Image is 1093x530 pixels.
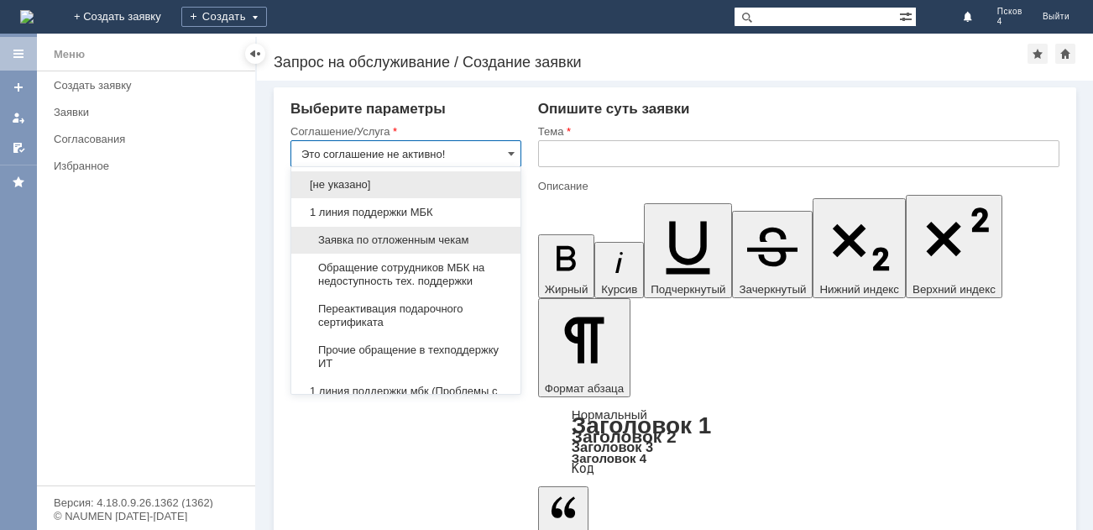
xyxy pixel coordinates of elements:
[819,283,899,296] span: Нижний индекс
[813,198,906,298] button: Нижний индекс
[301,261,510,288] span: Обращение сотрудников МБК на недоступность тех. поддержки
[594,242,644,298] button: Курсив
[47,126,252,152] a: Согласования
[572,439,653,454] a: Заголовок 3
[301,234,510,247] span: Заявка по отложенным чекам
[181,7,267,27] div: Создать
[997,7,1022,17] span: Псков
[54,497,238,508] div: Версия: 4.18.0.9.26.1362 (1362)
[739,283,806,296] span: Зачеркнутый
[572,451,646,465] a: Заголовок 4
[301,385,510,412] span: 1 линия поддержки мбк (Проблемы с интернет-заказами)
[572,412,712,438] a: Заголовок 1
[301,344,510,370] span: Прочие обращение в техподдержку ИТ
[906,195,1002,298] button: Верхний индекс
[913,283,996,296] span: Верхний индекс
[5,104,32,131] a: Мои заявки
[899,8,916,24] span: Расширенный поиск
[601,283,637,296] span: Курсив
[301,302,510,329] span: Переактивация подарочного сертификата
[538,298,630,397] button: Формат абзаца
[644,203,732,298] button: Подчеркнутый
[732,211,813,298] button: Зачеркнутый
[545,382,624,395] span: Формат абзаца
[54,160,227,172] div: Избранное
[997,17,1022,27] span: 4
[5,74,32,101] a: Создать заявку
[54,79,245,92] div: Создать заявку
[5,134,32,161] a: Мои согласования
[47,99,252,125] a: Заявки
[538,126,1056,137] div: Тема
[54,106,245,118] div: Заявки
[290,101,446,117] span: Выберите параметры
[274,54,1028,71] div: Запрос на обслуживание / Создание заявки
[290,126,518,137] div: Соглашение/Услуга
[538,234,595,298] button: Жирный
[1055,44,1075,64] div: Сделать домашней страницей
[54,45,85,65] div: Меню
[245,44,265,64] div: Скрыть меню
[20,10,34,24] a: Перейти на домашнюю страницу
[572,461,594,476] a: Код
[301,206,510,219] span: 1 линия поддержки МБК
[545,283,588,296] span: Жирный
[47,72,252,98] a: Создать заявку
[538,101,690,117] span: Опишите суть заявки
[1028,44,1048,64] div: Добавить в избранное
[301,178,510,192] span: [не указано]
[54,511,238,522] div: © NAUMEN [DATE]-[DATE]
[651,283,725,296] span: Подчеркнутый
[538,181,1056,192] div: Описание
[538,409,1059,475] div: Формат абзаца
[572,407,647,422] a: Нормальный
[572,427,677,446] a: Заголовок 2
[54,133,245,145] div: Согласования
[20,10,34,24] img: logo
